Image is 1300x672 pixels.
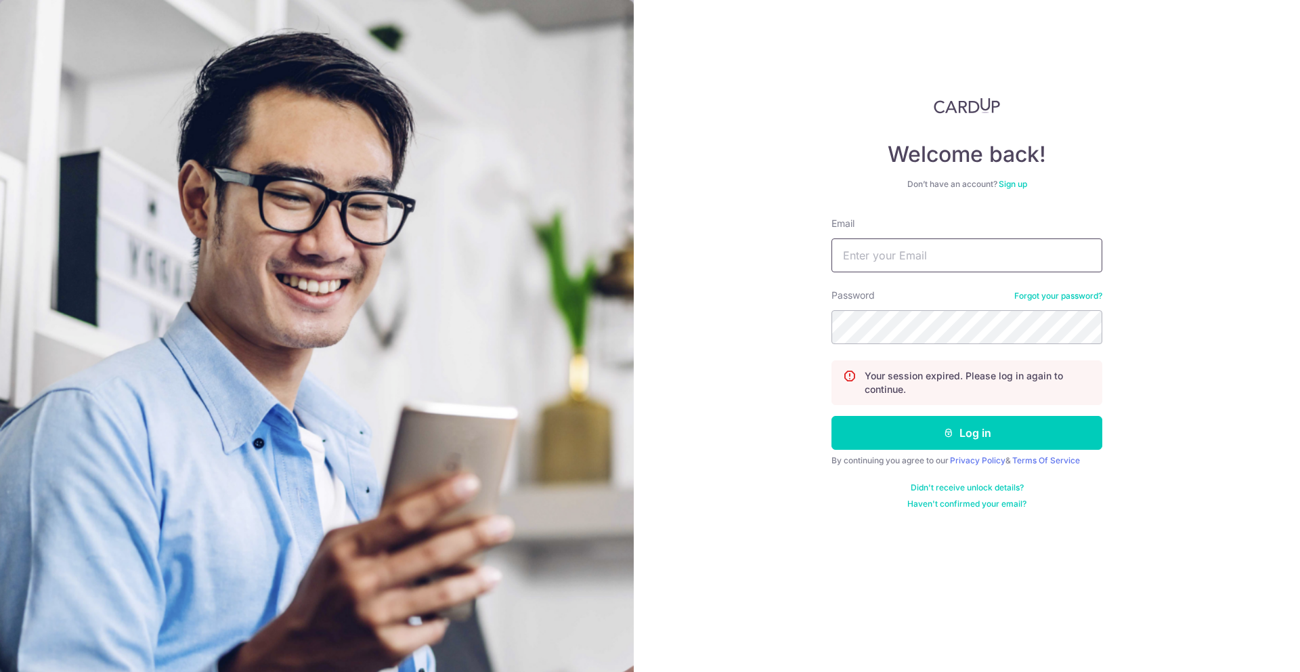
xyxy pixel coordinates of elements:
a: Haven't confirmed your email? [907,499,1026,509]
h4: Welcome back! [831,141,1102,168]
p: Your session expired. Please log in again to continue. [865,369,1091,396]
a: Forgot your password? [1014,291,1102,301]
a: Terms Of Service [1012,455,1080,465]
a: Privacy Policy [950,455,1005,465]
a: Sign up [999,179,1027,189]
img: CardUp Logo [934,98,1000,114]
div: Don’t have an account? [831,179,1102,190]
label: Email [831,217,854,230]
label: Password [831,289,875,302]
a: Didn't receive unlock details? [911,482,1024,493]
div: By continuing you agree to our & [831,455,1102,466]
input: Enter your Email [831,238,1102,272]
button: Log in [831,416,1102,450]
